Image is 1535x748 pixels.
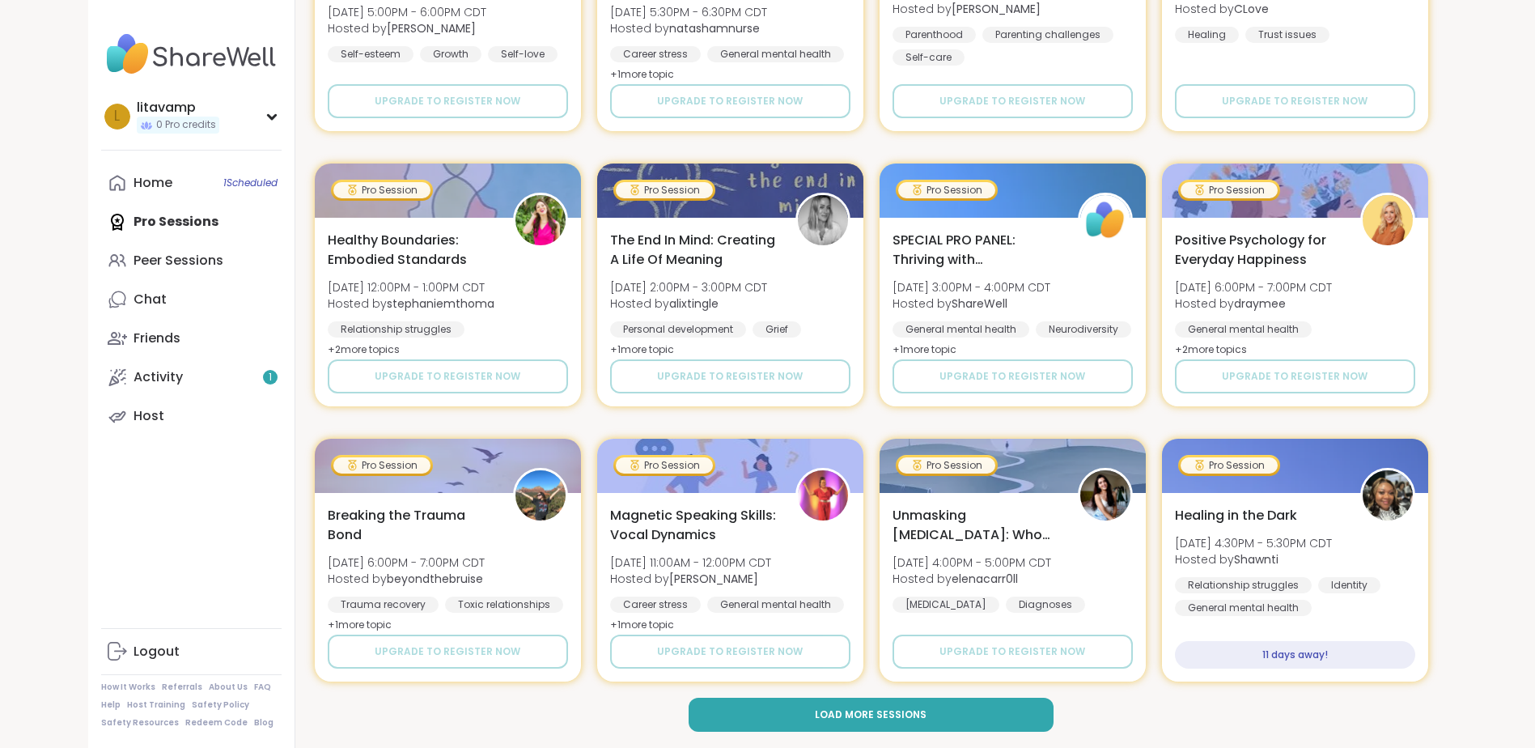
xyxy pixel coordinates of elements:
a: About Us [209,682,248,693]
span: 1 Scheduled [223,176,278,189]
a: How It Works [101,682,155,693]
img: stephaniemthoma [515,195,566,245]
div: Pro Session [616,182,713,198]
div: Chat [134,291,167,308]
button: Upgrade to register now [328,84,568,118]
div: Pro Session [616,457,713,474]
b: alixtingle [669,295,719,312]
button: Upgrade to register now [893,84,1133,118]
a: Home1Scheduled [101,164,282,202]
span: Hosted by [610,295,767,312]
div: Personal development [610,321,746,338]
div: General mental health [707,46,844,62]
span: SPECIAL PRO PANEL: Thriving with Neurodiversity 🧠 [893,231,1060,270]
a: Friends [101,319,282,358]
div: Logout [134,643,180,661]
div: Self-care [893,49,965,66]
button: Upgrade to register now [893,359,1133,393]
button: Upgrade to register now [610,84,850,118]
span: Upgrade to register now [939,644,1085,659]
span: The End In Mind: Creating A Life Of Meaning [610,231,778,270]
a: Blog [254,717,274,729]
span: Load more sessions [815,708,927,722]
a: Logout [101,632,282,671]
b: elenacarr0ll [952,571,1018,587]
div: Pro Session [333,457,430,474]
img: ShareWell Nav Logo [101,26,282,83]
span: Upgrade to register now [657,644,803,659]
div: Home [134,174,172,192]
button: Upgrade to register now [328,359,568,393]
img: Lisa_LaCroix [798,470,848,521]
span: Unmasking [MEDICAL_DATA]: Who Am I After A Diagnosis? [893,506,1060,545]
img: beyondthebruise [515,470,566,521]
a: Help [101,699,121,711]
span: [DATE] 11:00AM - 12:00PM CDT [610,555,771,571]
span: [DATE] 2:00PM - 3:00PM CDT [610,279,767,295]
a: Safety Policy [192,699,249,711]
b: [PERSON_NAME] [387,20,476,36]
a: Peer Sessions [101,241,282,280]
a: Chat [101,280,282,319]
div: Host [134,407,164,425]
span: Upgrade to register now [657,369,803,384]
div: Career stress [610,46,701,62]
span: Hosted by [893,1,1048,17]
button: Upgrade to register now [610,359,850,393]
img: ShareWell [1080,195,1130,245]
div: Peer Sessions [134,252,223,270]
button: Upgrade to register now [893,635,1133,669]
div: Parenthood [893,27,976,43]
b: stephaniemthoma [387,295,494,312]
a: Host Training [127,699,185,711]
span: Upgrade to register now [375,94,520,108]
a: Safety Resources [101,717,179,729]
button: Load more sessions [689,698,1054,732]
b: beyondthebruise [387,571,483,587]
span: [DATE] 3:00PM - 4:00PM CDT [893,279,1050,295]
div: Diagnoses [1006,597,1085,613]
span: Upgrade to register now [657,94,803,108]
div: General mental health [707,597,844,613]
span: Hosted by [893,295,1050,312]
span: 0 Pro credits [156,118,216,132]
span: Upgrade to register now [375,644,520,659]
div: litavamp [137,99,219,117]
span: Upgrade to register now [939,369,1085,384]
b: natashamnurse [669,20,760,36]
span: Hosted by [328,295,494,312]
div: Trauma recovery [328,597,439,613]
b: [PERSON_NAME] [952,1,1041,17]
img: alixtingle [798,195,848,245]
span: [DATE] 5:30PM - 6:30PM CDT [610,4,767,20]
span: Hosted by [328,20,486,36]
span: Upgrade to register now [375,369,520,384]
div: Pro Session [333,182,430,198]
div: Neurodiversity [1036,321,1131,338]
span: [DATE] 5:00PM - 6:00PM CDT [328,4,486,20]
span: [DATE] 12:00PM - 1:00PM CDT [328,279,494,295]
a: Activity1 [101,358,282,397]
span: [DATE] 6:00PM - 7:00PM CDT [328,555,485,571]
div: Relationship struggles [328,321,464,338]
img: elenacarr0ll [1080,470,1130,521]
div: Grief [753,321,801,338]
div: Career stress [610,597,701,613]
span: Hosted by [893,571,1051,587]
span: 1 [269,371,272,385]
div: Pro Session [898,457,995,474]
div: Self-esteem [328,46,413,62]
span: Breaking the Trauma Bond [328,506,495,545]
div: Self-love [488,46,558,62]
span: Upgrade to register now [939,94,1085,108]
a: FAQ [254,682,271,693]
button: Upgrade to register now [328,635,568,669]
span: Hosted by [328,571,485,587]
button: Upgrade to register now [610,635,850,669]
span: Magnetic Speaking Skills: Vocal Dynamics [610,506,778,545]
div: Growth [420,46,481,62]
div: Pro Session [898,182,995,198]
b: [PERSON_NAME] [669,571,758,587]
div: Parenting challenges [982,27,1113,43]
div: General mental health [893,321,1029,338]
